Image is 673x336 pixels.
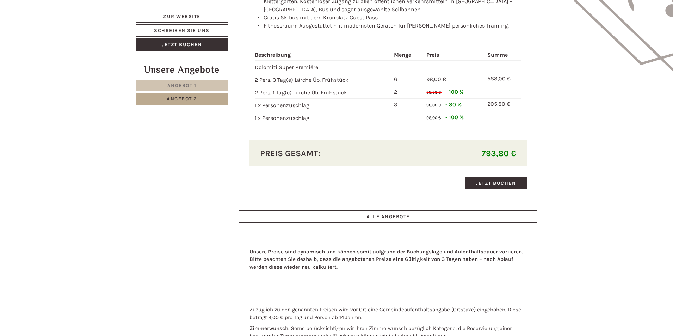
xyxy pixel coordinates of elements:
[255,86,391,99] td: 2 Pers. 1 Tag(e) Lärche Üb. Frühstück
[255,50,391,61] th: Beschreibung
[255,73,391,86] td: 2 Pers. 3 Tag(e) Lärche Üb. Frühstück
[426,90,441,95] span: 98,00 €
[391,86,424,99] td: 2
[126,5,151,17] div: [DATE]
[167,96,197,102] span: Angebot 2
[426,115,441,120] span: 98,00 €
[233,186,277,198] button: Senden
[445,101,462,108] span: - 30 %
[255,98,391,111] td: 1 x Personenzuschlag
[136,11,228,23] a: Zur Website
[167,83,197,88] span: Angebot 1
[484,50,521,61] th: Summe
[391,111,424,124] td: 1
[264,22,527,30] li: Fitnessraum: Ausgestattet mit modernsten Geräten für [PERSON_NAME] persönliches Training.
[11,34,115,39] small: 07:02
[249,249,523,270] strong: Unsere Preise sind dynamisch und können somit aufgrund der Buchungslage und Aufenthaltsdauer vari...
[255,111,391,124] td: 1 x Personenzuschlag
[391,73,424,86] td: 6
[482,148,516,158] span: 793,80 €
[255,147,388,159] div: Preis gesamt:
[445,114,464,121] span: - 100 %
[426,76,446,83] span: 98,00 €
[255,61,391,73] td: Dolomiti Super Premiére
[136,24,228,37] a: Schreiben Sie uns
[484,73,521,86] td: 588,00 €
[5,19,118,41] div: Guten Tag, wie können wir Ihnen helfen?
[445,88,464,95] span: - 100 %
[424,50,484,61] th: Preis
[426,103,441,108] span: 98,00 €
[136,63,228,76] div: Unsere Angebote
[264,14,527,22] li: Gratis Skibus mit dem Kronplatz Guest Pass
[11,20,115,26] div: Hotel B&B Feldmessner
[136,38,228,51] a: Jetzt buchen
[391,50,424,61] th: Menge
[249,306,527,321] p: Zuzüglich zu den genannten Preisen wird vor Ort eine Gemeindeaufenthaltsabgabe (Ortstaxe) eingeho...
[239,210,538,223] a: ALLE ANGEBOTE
[465,177,527,189] a: Jetzt buchen
[391,98,424,111] td: 3
[249,325,288,331] strong: Zimmerwunsch
[484,98,521,111] td: 205,80 €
